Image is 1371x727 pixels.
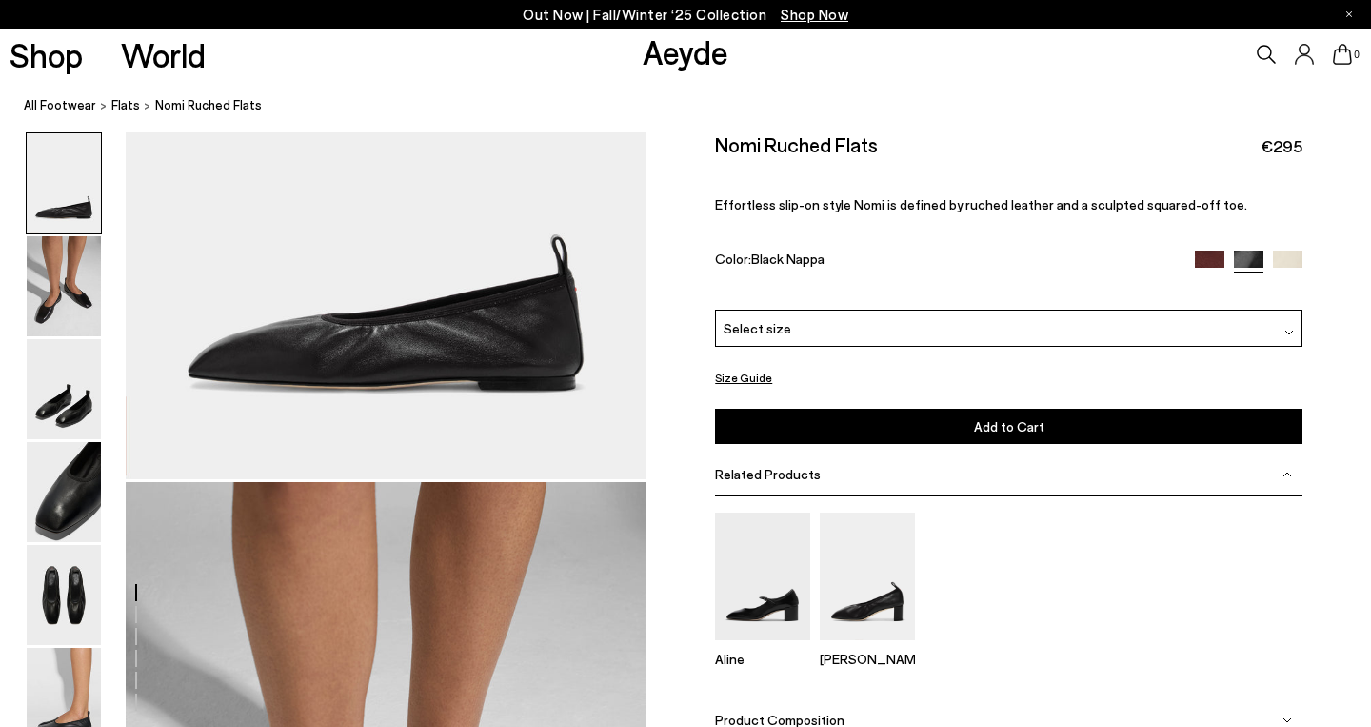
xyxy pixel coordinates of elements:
img: Nomi Ruched Flats - Image 4 [27,442,101,542]
button: Add to Cart [715,409,1302,444]
img: svg%3E [1284,328,1294,337]
span: Black Nappa [751,250,825,266]
p: Aline [715,651,810,667]
img: Nomi Ruched Flats - Image 3 [27,339,101,439]
img: svg%3E [1282,716,1292,725]
a: flats [111,95,140,115]
span: Add to Cart [974,418,1044,434]
span: €295 [1261,134,1302,158]
span: Navigate to /collections/new-in [781,6,848,23]
div: Color: [715,250,1176,272]
img: Nomi Ruched Flats - Image 1 [27,133,101,233]
a: All Footwear [24,95,96,115]
p: Effortless slip-on style Nomi is defined by ruched leather and a sculpted squared-off toe. [715,196,1302,212]
a: Narissa Ruched Pumps [PERSON_NAME] [820,627,915,667]
span: Related Products [715,466,821,482]
a: Aline Leather Mary-Jane Pumps Aline [715,627,810,667]
span: 0 [1352,50,1361,60]
button: Size Guide [715,366,772,390]
nav: breadcrumb [24,80,1371,132]
a: Shop [10,38,83,71]
span: Nomi Ruched Flats [155,95,262,115]
a: Aeyde [643,31,728,71]
img: Nomi Ruched Flats - Image 2 [27,236,101,336]
img: svg%3E [1282,470,1292,479]
p: Out Now | Fall/Winter ‘25 Collection [523,3,848,27]
img: Nomi Ruched Flats - Image 5 [27,545,101,645]
img: Aline Leather Mary-Jane Pumps [715,513,810,639]
a: 0 [1333,44,1352,65]
h2: Nomi Ruched Flats [715,132,878,156]
span: Select size [724,318,791,338]
span: flats [111,97,140,112]
a: World [121,38,206,71]
img: Narissa Ruched Pumps [820,513,915,639]
p: [PERSON_NAME] [820,651,915,667]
